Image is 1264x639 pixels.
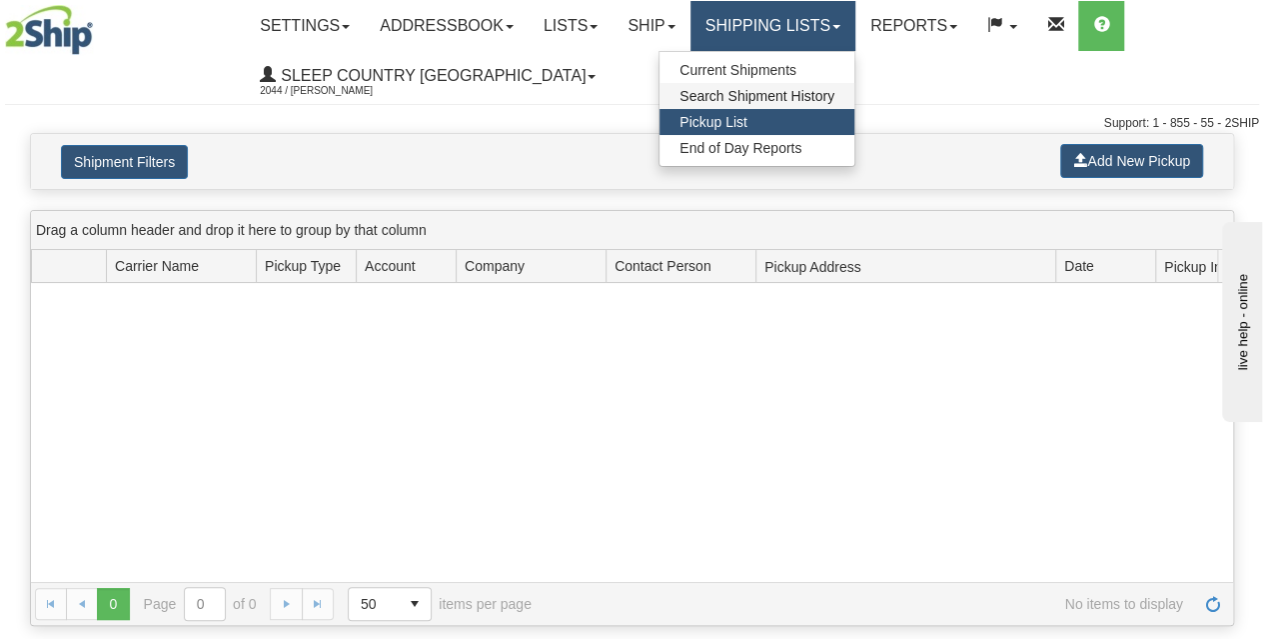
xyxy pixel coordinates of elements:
[659,83,854,109] a: Search Shipment History
[15,17,185,32] div: live help - online
[365,256,416,276] span: Account
[361,594,387,614] span: 50
[31,211,1233,250] div: grid grouping header
[260,81,410,101] span: 2044 / [PERSON_NAME]
[855,1,972,51] a: Reports
[529,1,613,51] a: Lists
[1197,588,1229,620] a: Refresh
[5,5,93,55] img: logo2044.jpg
[659,135,854,161] a: End of Day Reports
[690,1,855,51] a: Shipping lists
[245,51,611,101] a: Sleep Country [GEOGRAPHIC_DATA] 2044 / [PERSON_NAME]
[399,588,431,620] span: select
[348,587,432,621] span: Page sizes drop down
[659,57,854,83] a: Current Shipments
[365,1,529,51] a: Addressbook
[97,588,129,620] span: Page 0
[613,1,689,51] a: Ship
[560,596,1183,612] span: No items to display
[1060,144,1203,178] button: Add New Pickup
[659,109,854,135] a: Pickup List
[5,115,1259,132] div: Support: 1 - 855 - 55 - 2SHIP
[1218,217,1262,421] iframe: chat widget
[679,62,796,78] span: Current Shipments
[679,114,747,130] span: Pickup List
[615,256,711,276] span: Contact Person
[1064,256,1094,276] span: Date
[679,88,834,104] span: Search Shipment History
[348,587,532,621] span: items per page
[245,1,365,51] a: Settings
[265,256,341,276] span: Pickup Type
[679,140,801,156] span: End of Day Reports
[115,256,199,276] span: Carrier Name
[144,587,257,621] span: Page of 0
[465,256,525,276] span: Company
[764,251,1055,282] span: Pickup Address
[276,67,586,84] span: Sleep Country [GEOGRAPHIC_DATA]
[61,145,188,179] button: Shipment Filters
